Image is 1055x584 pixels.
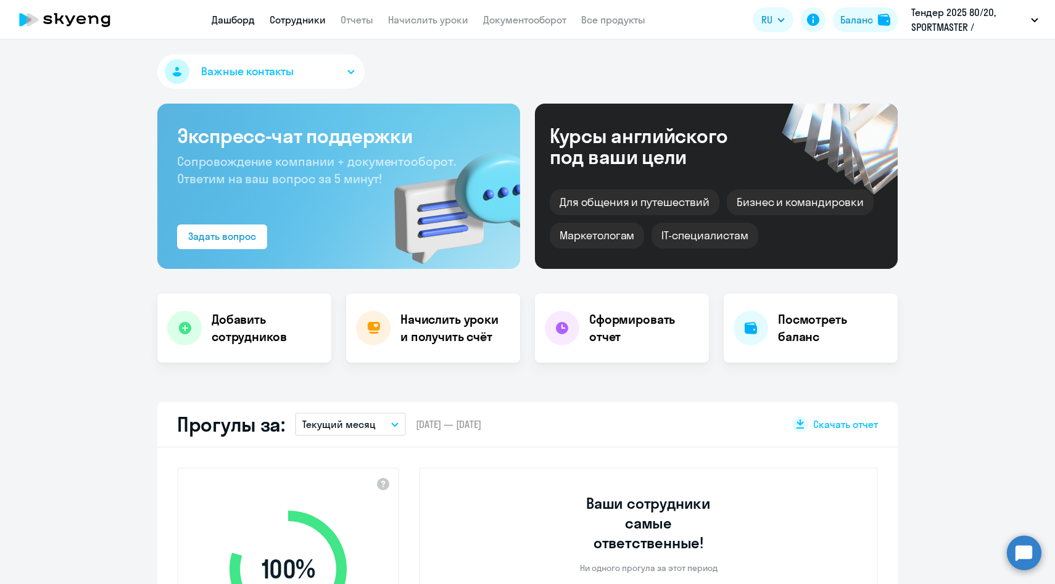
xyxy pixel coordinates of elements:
[581,14,645,26] a: Все продукты
[341,14,373,26] a: Отчеты
[217,554,359,584] span: 100 %
[550,223,644,249] div: Маркетологам
[569,493,728,553] h3: Ваши сотрудники самые ответственные!
[388,14,468,26] a: Начислить уроки
[212,14,255,26] a: Дашборд
[911,5,1026,35] p: Тендер 2025 80/20, SPORTMASTER / Спортмастер
[727,189,874,215] div: Бизнес и командировки
[652,223,758,249] div: IT-специалистам
[550,125,761,167] div: Курсы английского под ваши цели
[177,412,285,437] h2: Прогулы за:
[580,562,718,574] p: Ни одного прогула за этот период
[177,123,500,148] h3: Экспресс-чат поддержки
[400,311,508,345] h4: Начислить уроки и получить счёт
[188,229,256,244] div: Задать вопрос
[270,14,326,26] a: Сотрудники
[483,14,566,26] a: Документооборот
[761,12,772,27] span: RU
[177,224,267,249] button: Задать вопрос
[295,413,406,436] button: Текущий месяц
[376,130,520,269] img: bg-img
[833,7,898,32] button: Балансbalance
[177,154,456,186] span: Сопровождение компании + документооборот. Ответим на ваш вопрос за 5 минут!
[212,311,321,345] h4: Добавить сотрудников
[416,417,481,431] span: [DATE] — [DATE]
[878,14,890,26] img: balance
[157,54,365,89] button: Важные контакты
[778,311,888,345] h4: Посмотреть баланс
[813,417,878,431] span: Скачать отчет
[840,12,873,27] div: Баланс
[550,189,719,215] div: Для общения и путешествий
[201,64,294,80] span: Важные контакты
[753,7,793,32] button: RU
[302,417,376,432] p: Текущий месяц
[589,311,699,345] h4: Сформировать отчет
[905,5,1045,35] button: Тендер 2025 80/20, SPORTMASTER / Спортмастер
